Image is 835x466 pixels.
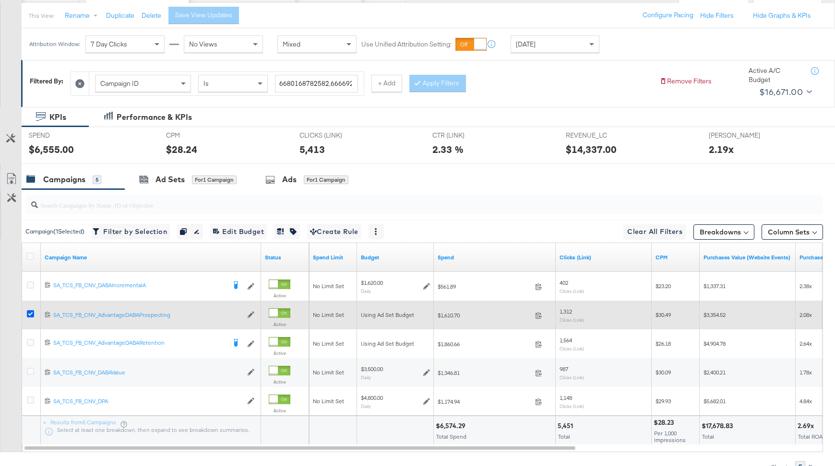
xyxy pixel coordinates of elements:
span: $1,174.94 [438,398,531,405]
span: Total [558,433,570,440]
sub: Daily [361,374,371,380]
span: 2.64x [799,340,812,347]
a: If set, this is the maximum spend for your campaign. [313,254,353,261]
div: for 1 Campaign [192,175,237,184]
span: $1,860.66 [438,340,531,348]
div: SA_TCS_FB_CNV_AdvantageDABAProspecting [53,311,242,319]
div: 2.69x [798,421,817,431]
div: $3,500.00 [361,365,383,373]
span: Campaign ID [100,79,139,88]
span: $30.49 [656,311,671,318]
sub: Clicks (Link) [560,317,584,323]
span: Total Spend [436,433,466,440]
span: 4.84x [799,397,812,405]
span: 2.08x [799,311,812,318]
span: 1,148 [560,394,572,401]
span: CPM [166,131,238,140]
span: Per 1,000 Impressions [654,430,686,443]
a: The total amount spent to date. [438,254,552,261]
label: Active [269,292,290,299]
span: No Limit Set [313,369,344,376]
span: $5,682.01 [704,397,726,405]
button: Rename [58,7,108,24]
span: Total ROAS [798,433,826,440]
a: Shows the current state of your Ad Campaign. [265,254,305,261]
div: Attribution Window: [29,41,81,47]
a: Your campaign name. [45,254,257,261]
span: REVENUE_LC [566,131,638,140]
input: Enter a search term [275,75,358,93]
span: No Limit Set [313,311,344,318]
div: Using Ad Set Budget [361,340,430,348]
a: The number of clicks on links appearing on your ad or Page that direct people to your sites off F... [560,254,648,261]
div: This View: [29,12,54,20]
span: $1,337.31 [704,282,726,290]
div: Filtered By: [30,77,63,86]
div: Campaign ( 1 Selected) [25,227,84,236]
div: $17,678.83 [702,421,736,431]
a: SA_TCS_FB_CNV_AdvantageDABAProspecting [53,311,242,319]
sub: Clicks (Link) [560,346,584,351]
span: $3,354.52 [704,311,726,318]
div: $1,620.00 [361,279,383,287]
span: No Limit Set [313,340,344,347]
sub: Clicks (Link) [560,374,584,380]
span: $1,610.70 [438,312,531,319]
span: $2,400.21 [704,369,726,376]
sub: Daily [361,403,371,409]
label: Active [269,408,290,414]
span: Is [203,79,209,88]
button: + Add [371,75,402,92]
div: SA_TCS_FB_CNV_DABAIncrementalA [53,281,226,289]
span: 2.38x [799,282,812,290]
div: $16,671.00 [759,85,803,99]
div: $6,574.29 [436,421,468,431]
div: Ads [282,174,297,185]
span: CTR (LINK) [432,131,504,140]
div: Performance & KPIs [117,112,192,123]
div: Using Ad Set Budget [361,311,430,319]
div: 5 [93,175,101,184]
span: No Limit Set [313,397,344,405]
span: SPEND [29,131,101,140]
span: Edit Budget [213,226,264,238]
span: [DATE] [516,40,536,48]
button: Column Sets [762,224,823,240]
span: 402 [560,279,568,286]
sub: Clicks (Link) [560,403,584,409]
button: Create Rule [307,224,361,239]
label: Active [269,350,290,356]
span: CLICKS (LINK) [299,131,371,140]
div: SA_TCS_FB_CNV_DPA [53,397,242,405]
div: 5,451 [558,421,576,431]
a: SA_TCS_FB_CNV_DPA [53,397,242,406]
sub: Clicks (Link) [560,288,584,294]
span: [PERSON_NAME] [709,131,781,140]
button: Hide Filters [700,11,734,20]
span: $4,904.78 [704,340,726,347]
span: 1,312 [560,308,572,315]
span: Total [702,433,714,440]
button: Configure Pacing [636,7,700,24]
a: SA_TCS_FB_CNV_DABAValue [53,369,242,377]
button: $16,671.00 [755,84,814,100]
span: 1.78x [799,369,812,376]
label: Use Unified Attribution Setting: [361,40,452,49]
a: The total value of the purchase actions tracked by your Custom Audience pixel on your website aft... [704,254,792,261]
span: $29.93 [656,397,671,405]
div: Ad Sets [155,174,185,185]
sub: Daily [361,288,371,294]
span: No Limit Set [313,282,344,290]
span: Mixed [283,40,300,48]
div: SA_TCS_FB_CNV_AdvantageDABARetention [53,339,226,347]
a: SA_TCS_FB_CNV_AdvantageDABARetention [53,339,226,349]
span: Clear All Filters [627,226,682,238]
div: 2.33 % [432,142,464,156]
button: Remove Filters [659,77,712,86]
button: Hide Graphs & KPIs [753,11,811,20]
div: $14,337.00 [566,142,617,156]
div: $4,800.00 [361,394,383,402]
button: Clear All Filters [623,224,686,240]
div: $28.24 [166,142,197,156]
